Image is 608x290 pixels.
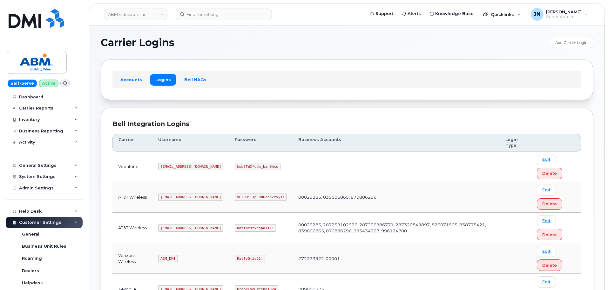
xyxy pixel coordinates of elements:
[550,37,593,48] a: Add Carrier Login
[537,276,556,287] a: Edit
[235,194,287,201] code: VClOHiIJpL0NGcbnZzyy1!
[158,163,223,170] code: [EMAIL_ADDRESS][DOMAIN_NAME]
[537,259,562,271] button: Delete
[158,194,223,201] code: [EMAIL_ADDRESS][DOMAIN_NAME]
[293,134,500,152] th: Business Accounts
[150,74,176,85] a: Logins
[542,201,557,207] span: Delete
[101,38,174,47] span: Carrier Logins
[235,163,280,170] code: kwb!TWX*udn_ban9hcu
[112,134,152,152] th: Carrier
[537,168,562,179] button: Delete
[542,232,557,238] span: Delete
[537,246,556,257] a: Edit
[158,224,223,232] code: [EMAIL_ADDRESS][DOMAIN_NAME]
[537,229,562,240] button: Delete
[112,243,152,274] td: Verizon Wireless
[179,74,212,85] a: Bell NAGs
[293,243,500,274] td: 272233922-00001
[293,213,500,243] td: 00029285, 287259102926, 287296986771, 287320849897, 826071505, 838775421, 839006865, 870886296, 9...
[293,182,500,213] td: 00029285, 839006865, 870886296
[537,154,556,165] a: Edit
[542,170,557,176] span: Delete
[152,134,229,152] th: Username
[235,224,276,232] code: RottnestVespa111!
[537,198,562,210] button: Delete
[112,182,152,213] td: AT&T Wireless
[115,74,147,85] a: Accounts
[229,134,293,152] th: Password
[537,215,556,226] a: Edit
[158,255,178,262] code: ABM_DMI
[500,134,531,152] th: Login Type
[542,262,557,268] span: Delete
[112,213,152,243] td: AT&T Wireless
[537,185,556,196] a: Edit
[112,152,152,182] td: Vodafone
[235,255,265,262] code: RallyOtis21!
[112,119,581,129] div: Bell Integration Logins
